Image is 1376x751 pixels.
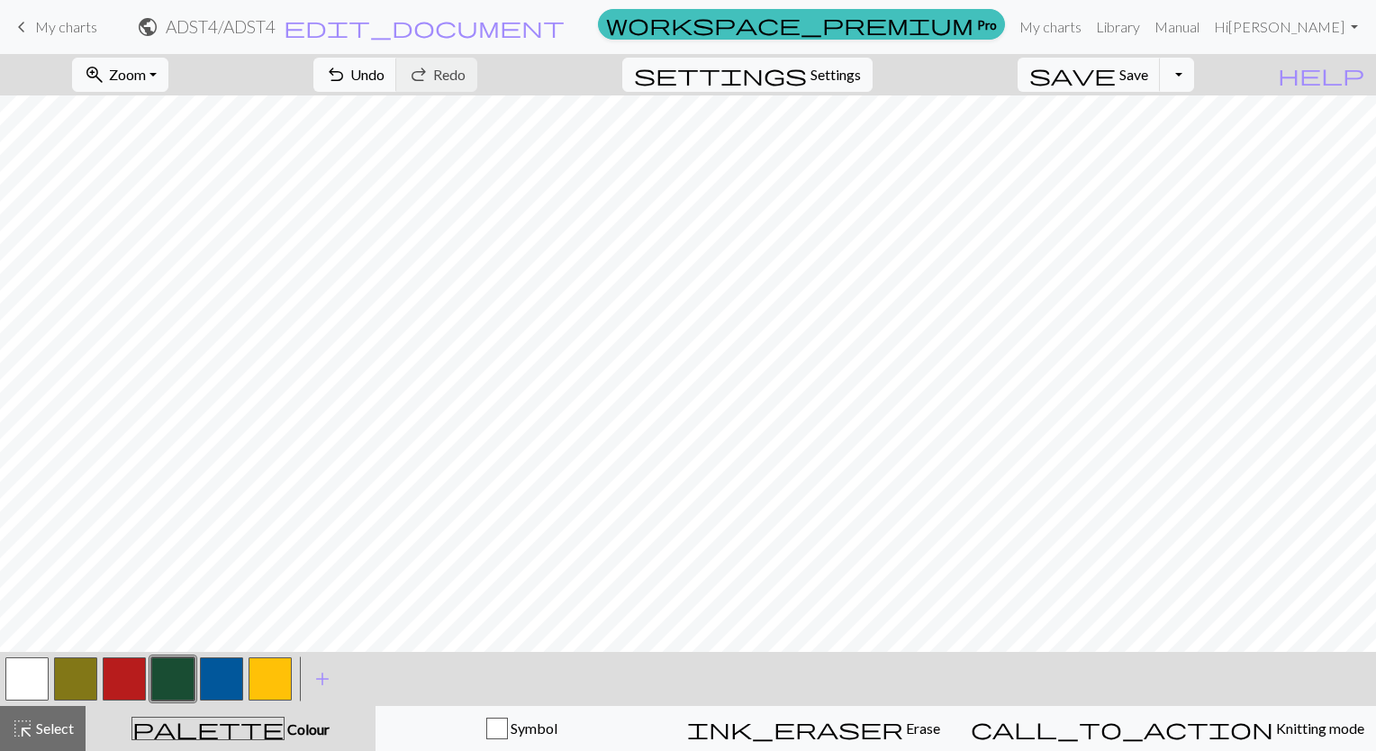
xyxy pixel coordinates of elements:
[284,14,565,40] span: edit_document
[622,58,873,92] button: SettingsSettings
[971,716,1273,741] span: call_to_action
[132,716,284,741] span: palette
[137,14,158,40] span: public
[109,66,146,83] span: Zoom
[810,64,861,86] span: Settings
[1273,719,1364,737] span: Knitting mode
[1119,66,1148,83] span: Save
[598,9,1005,40] a: Pro
[903,719,940,737] span: Erase
[634,62,807,87] span: settings
[508,719,557,737] span: Symbol
[11,14,32,40] span: keyboard_arrow_left
[166,16,276,37] h2: ADST4 / ADST4
[1012,9,1089,45] a: My charts
[687,716,903,741] span: ink_eraser
[1278,62,1364,87] span: help
[312,666,333,692] span: add
[285,720,330,737] span: Colour
[325,62,347,87] span: undo
[606,12,973,37] span: workspace_premium
[86,706,376,751] button: Colour
[1029,62,1116,87] span: save
[1018,58,1161,92] button: Save
[1089,9,1147,45] a: Library
[1207,9,1365,45] a: Hi[PERSON_NAME]
[84,62,105,87] span: zoom_in
[11,12,97,42] a: My charts
[959,706,1376,751] button: Knitting mode
[350,66,385,83] span: Undo
[376,706,667,751] button: Symbol
[667,706,959,751] button: Erase
[634,64,807,86] i: Settings
[33,719,74,737] span: Select
[313,58,397,92] button: Undo
[1147,9,1207,45] a: Manual
[72,58,168,92] button: Zoom
[35,18,97,35] span: My charts
[12,716,33,741] span: highlight_alt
